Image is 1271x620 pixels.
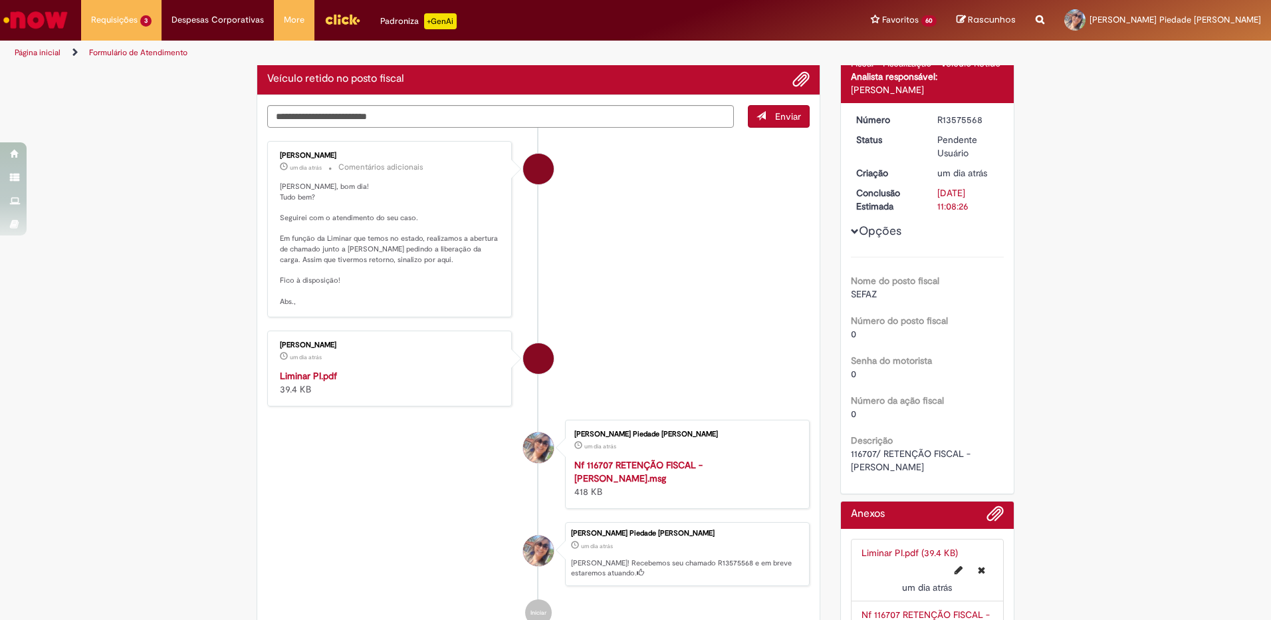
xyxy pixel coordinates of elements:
button: Editar nome de arquivo Liminar PI.pdf [947,559,971,581]
p: +GenAi [424,13,457,29]
small: Comentários adicionais [338,162,423,173]
span: um dia atrás [581,542,613,550]
textarea: Digite sua mensagem aqui... [267,105,734,128]
div: Maria Da Piedade Veloso Claves De Oliveira [523,432,554,463]
h2: Veículo retido no posto fiscal Histórico de tíquete [267,73,404,85]
img: ServiceNow [1,7,70,33]
button: Enviar [748,105,810,128]
span: [PERSON_NAME] Piedade [PERSON_NAME] [1090,14,1261,25]
p: [PERSON_NAME]! Recebemos seu chamado R13575568 e em breve estaremos atuando. [571,558,802,579]
span: 3 [140,15,152,27]
dt: Status [846,133,928,146]
span: Favoritos [882,13,919,27]
button: Excluir Liminar PI.pdf [970,559,993,581]
span: Rascunhos [968,13,1016,26]
b: Número do posto fiscal [851,315,948,327]
div: Bianca Barbosa Goncalves [523,154,554,184]
li: Maria Da Piedade Veloso Claves De Oliveira [267,522,810,586]
a: Rascunhos [957,14,1016,27]
div: 418 KB [574,458,796,498]
dt: Número [846,113,928,126]
h2: Anexos [851,508,885,520]
span: um dia atrás [937,167,987,179]
span: 0 [851,408,856,420]
span: 0 [851,328,856,340]
time: 29/09/2025 10:38:05 [290,164,322,172]
b: Número da ação fiscal [851,394,944,406]
span: Requisições [91,13,138,27]
time: 29/09/2025 10:08:22 [581,542,613,550]
b: Nome do posto fiscal [851,275,939,287]
time: 29/09/2025 10:08:22 [937,167,987,179]
a: Página inicial [15,47,60,58]
span: 116707/ RETENÇÃO FISCAL - [PERSON_NAME] [851,448,973,473]
span: um dia atrás [902,581,952,593]
div: Padroniza [380,13,457,29]
time: 29/09/2025 10:38:03 [290,353,322,361]
div: Analista responsável: [851,70,1004,83]
ul: Trilhas de página [10,41,838,65]
a: Liminar PI.pdf [280,370,337,382]
div: Maria Da Piedade Veloso Claves De Oliveira [523,536,554,566]
div: Bianca Barbosa Goncalves [523,343,554,374]
div: [DATE] 11:08:26 [937,186,999,213]
p: [PERSON_NAME], bom dia! Tudo bem? Seguirei com o atendimento do seu caso. Em função da Liminar qu... [280,182,501,307]
div: R13575568 [937,113,999,126]
a: Formulário de Atendimento [89,47,187,58]
span: More [284,13,304,27]
time: 29/09/2025 10:08:18 [584,442,616,450]
button: Adicionar anexos [986,505,1004,529]
dt: Conclusão Estimada [846,186,928,213]
dt: Criação [846,166,928,180]
img: click_logo_yellow_360x200.png [324,9,360,29]
span: 0 [851,368,856,380]
div: [PERSON_NAME] [280,152,501,160]
time: 29/09/2025 10:38:03 [902,581,952,593]
a: Nf 116707 RETENÇÃO FISCAL - [PERSON_NAME].msg [574,459,703,484]
span: um dia atrás [290,353,322,361]
div: [PERSON_NAME] Piedade [PERSON_NAME] [571,530,802,538]
button: Adicionar anexos [792,71,810,88]
span: Despesas Corporativas [172,13,264,27]
a: Liminar PI.pdf (39.4 KB) [862,547,958,559]
div: [PERSON_NAME] Piedade [PERSON_NAME] [574,430,796,438]
div: 29/09/2025 10:08:22 [937,166,999,180]
div: [PERSON_NAME] [280,341,501,349]
div: [PERSON_NAME] [851,83,1004,96]
span: um dia atrás [584,442,616,450]
span: Enviar [775,110,801,122]
b: Senha do motorista [851,355,932,367]
span: SEFAZ [851,288,877,300]
span: 60 [921,15,937,27]
div: 39.4 KB [280,369,501,396]
div: Pendente Usuário [937,133,999,160]
b: Descrição [851,434,893,446]
span: um dia atrás [290,164,322,172]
